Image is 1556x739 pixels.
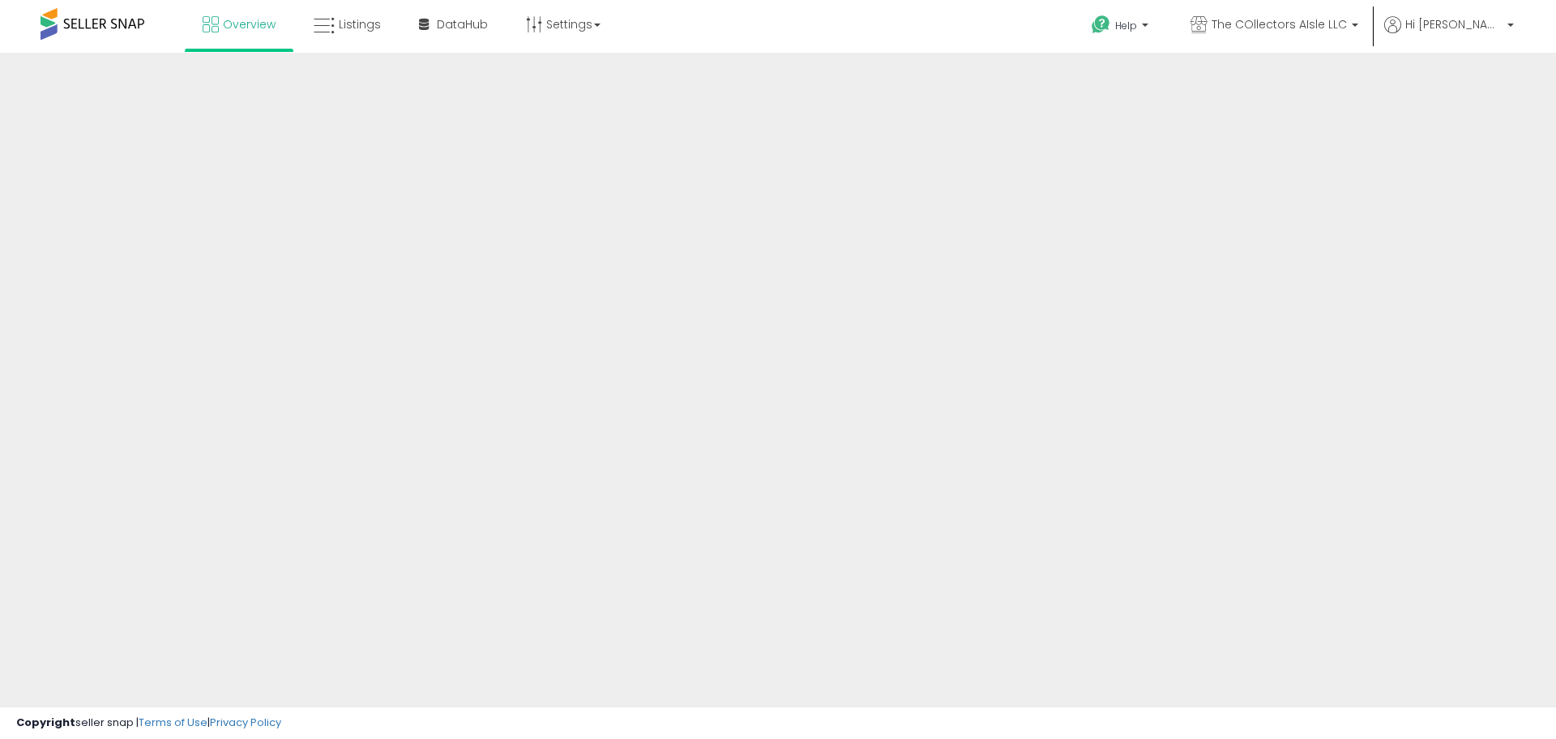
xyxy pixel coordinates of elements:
[223,16,276,32] span: Overview
[139,715,207,730] a: Terms of Use
[16,715,75,730] strong: Copyright
[1384,16,1514,53] a: Hi [PERSON_NAME]
[210,715,281,730] a: Privacy Policy
[1091,15,1111,35] i: Get Help
[339,16,381,32] span: Listings
[1115,19,1137,32] span: Help
[1212,16,1347,32] span: The COllectors AIsle LLC
[1079,2,1165,53] a: Help
[437,16,488,32] span: DataHub
[16,715,281,731] div: seller snap | |
[1405,16,1503,32] span: Hi [PERSON_NAME]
